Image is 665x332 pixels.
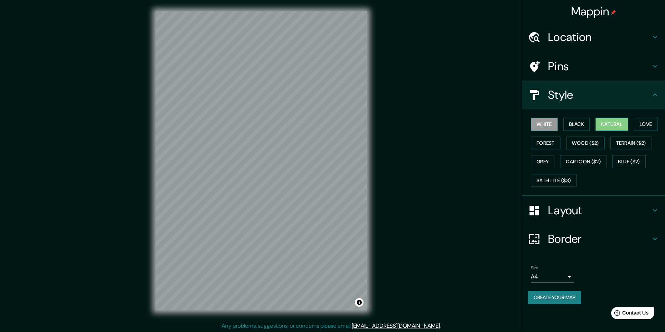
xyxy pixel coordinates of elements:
[601,304,657,324] iframe: Help widget launcher
[595,118,628,131] button: Natural
[352,322,440,330] a: [EMAIL_ADDRESS][DOMAIN_NAME]
[571,4,616,19] h4: Mappin
[531,174,577,187] button: Satellite ($3)
[222,322,441,330] p: Any problems, suggestions, or concerns please email .
[522,52,665,81] div: Pins
[560,155,606,168] button: Cartoon ($2)
[522,225,665,253] div: Border
[441,322,442,330] div: .
[610,137,652,150] button: Terrain ($2)
[531,118,558,131] button: White
[548,203,651,218] h4: Layout
[548,30,651,44] h4: Location
[531,271,574,282] div: A4
[522,23,665,51] div: Location
[548,59,651,73] h4: Pins
[522,196,665,225] div: Layout
[531,155,554,168] button: Grey
[442,322,443,330] div: .
[548,232,651,246] h4: Border
[522,81,665,109] div: Style
[634,118,658,131] button: Love
[528,291,581,304] button: Create your map
[531,137,560,150] button: Forest
[566,137,605,150] button: Wood ($2)
[531,265,538,271] label: Size
[563,118,590,131] button: Black
[548,88,651,102] h4: Style
[156,11,367,310] canvas: Map
[610,10,616,15] img: pin-icon.png
[355,298,364,307] button: Toggle attribution
[612,155,646,168] button: Blue ($2)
